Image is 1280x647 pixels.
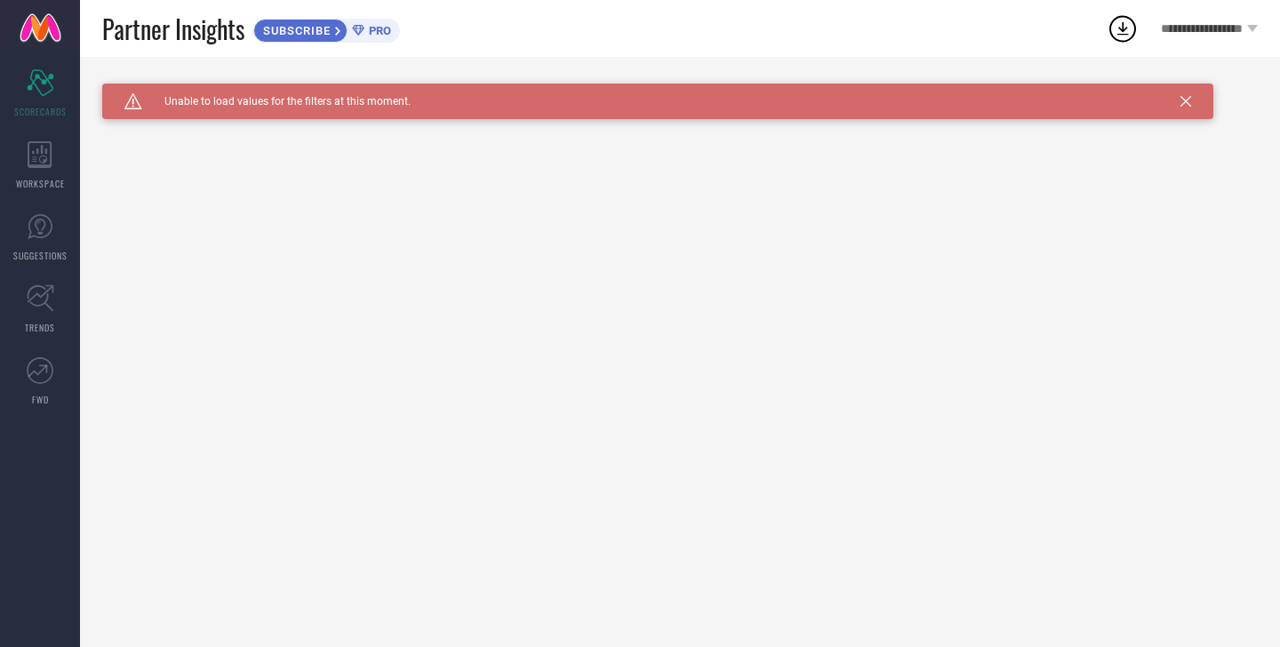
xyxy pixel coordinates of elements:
span: TRENDS [25,321,55,334]
span: SUGGESTIONS [13,249,68,262]
span: Partner Insights [102,11,244,47]
div: Open download list [1107,12,1139,44]
span: Unable to load values for the filters at this moment. [142,95,411,108]
span: WORKSPACE [16,177,65,190]
span: FWD [32,393,49,406]
span: SUBSCRIBE [254,24,335,37]
span: SCORECARDS [14,105,67,118]
a: SUBSCRIBEPRO [253,14,400,43]
span: PRO [364,24,391,37]
div: Unable to load filters at this moment. Please try later. [102,84,1258,98]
